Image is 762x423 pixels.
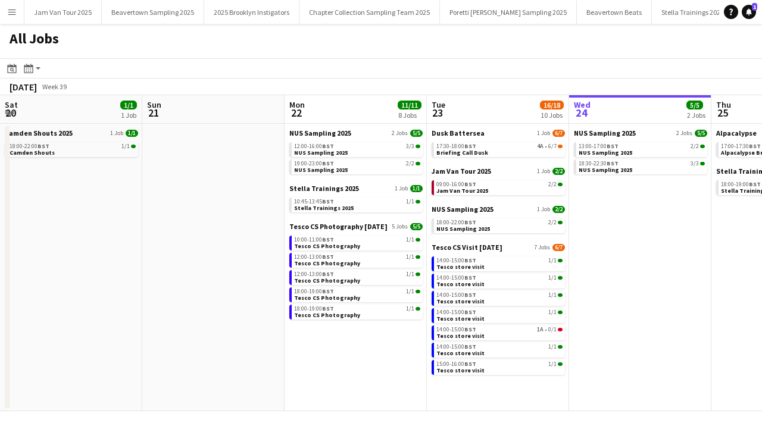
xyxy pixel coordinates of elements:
a: 14:00-15:00BST1/1Tesco store visit [436,274,563,287]
span: 1 Job [537,206,550,213]
a: NUS Sampling 20251 Job2/2 [432,205,565,214]
span: BST [464,274,476,281]
span: 2/2 [700,145,705,148]
span: 1 Job [537,130,550,137]
span: 1/1 [406,306,414,312]
span: 10:00-11:00 [294,237,334,243]
span: 1/1 [406,254,414,260]
span: 18:00-22:00 [436,220,476,225]
span: 2/2 [548,220,557,225]
span: BST [322,287,334,295]
span: Wed [574,99,591,110]
span: Sat [5,99,18,110]
a: 14:00-15:00BST1/1Tesco store visit [436,308,563,322]
span: BST [322,159,334,167]
span: NUS Sampling 2025 [289,129,351,137]
span: 1/1 [406,271,414,277]
span: 3/3 [700,162,705,165]
span: 1/1 [406,289,414,294]
span: BST [749,180,761,188]
span: 3/3 [691,161,699,167]
a: Dusk Battersea1 Job6/7 [432,129,565,137]
span: 2 Jobs [676,130,692,137]
div: Tesco CS Visit [DATE]7 Jobs6/714:00-15:00BST1/1Tesco store visit14:00-15:00BST1/1Tesco store visi... [432,243,565,377]
div: Stella Trainings 20251 Job1/110:45-13:45BST1/1Stella Trainings 2025 [289,184,423,222]
span: 1/1 [416,255,420,259]
span: Tesco store visit [436,280,485,288]
span: 1/1 [548,309,557,315]
span: Tesco CS Photography [294,277,360,284]
span: NUS Sampling 2025 [432,205,494,214]
span: Tesco store visit [436,332,485,340]
span: 24 [572,106,591,120]
span: 23 [430,106,445,120]
span: BST [322,270,334,278]
div: Dusk Battersea1 Job6/717:30-18:00BST4A•6/7Briefing Call Dusk [432,129,565,167]
span: 1 Job [110,130,123,137]
span: 14:00-15:00 [436,344,476,350]
span: 7 Jobs [534,244,550,251]
span: Mon [289,99,305,110]
span: BST [322,198,334,205]
span: 6/7 [552,244,565,251]
span: BST [464,343,476,350]
a: 17:30-18:00BST4A•6/7Briefing Call Dusk [436,142,563,156]
span: 0/1 [548,327,557,333]
span: Tesco CS Photography September 2025 [289,222,388,231]
span: 5/5 [410,223,423,230]
a: 12:00-13:00BST1/1Tesco CS Photography [294,253,420,267]
span: Jam Van Tour 2025 [436,187,488,195]
span: Stella Trainings 2025 [294,204,354,212]
span: 1 [752,3,757,11]
span: 1 Job [395,185,408,192]
span: 1/1 [558,345,563,349]
span: 1/1 [558,362,563,366]
span: 3/3 [406,143,414,149]
span: Tesco store visit [436,297,485,305]
button: 2025 Brooklyn Instigators [204,1,299,24]
span: BST [464,360,476,368]
span: Tesco store visit [436,349,485,357]
span: 2/2 [558,221,563,224]
button: Beavertown Sampling 2025 [102,1,204,24]
span: 16/18 [540,101,564,109]
span: BST [322,236,334,243]
span: 1/1 [416,307,420,311]
span: 12:00-13:00 [294,271,334,277]
span: 1/1 [416,272,420,276]
a: 10:45-13:45BST1/1Stella Trainings 2025 [294,198,420,211]
span: Tesco store visit [436,366,485,374]
a: Camden Shouts 20251 Job1/1 [5,129,138,137]
span: BST [464,142,476,150]
div: 10 Jobs [541,111,563,120]
div: NUS Sampling 20252 Jobs5/513:00-17:00BST2/2NUS Sampling 202518:30-22:30BST3/3NUS Sampling 2025 [574,129,707,177]
button: Stella Trainings 2025 [652,1,734,24]
span: 2/2 [552,206,565,213]
button: Poretti [PERSON_NAME] Sampling 2025 [440,1,577,24]
span: 1/1 [416,200,420,203]
button: Jam Van Tour 2025 [24,1,102,24]
span: 1/1 [548,292,557,298]
span: 18:00-19:00 [721,181,761,187]
span: 1/1 [406,237,414,243]
span: 18:00-19:00 [294,306,334,312]
button: Chapter Collection Sampling Team 2025 [299,1,440,24]
a: 18:30-22:30BST3/3NUS Sampling 2025 [579,159,705,173]
a: 12:00-16:00BST3/3NUS Sampling 2025 [294,142,420,156]
a: 14:00-15:00BST1/1Tesco store visit [436,291,563,305]
span: NUS Sampling 2025 [436,225,490,233]
span: 12:00-13:00 [294,254,334,260]
span: 1/1 [558,276,563,280]
div: 2 Jobs [687,111,705,120]
span: 5/5 [686,101,703,109]
span: BST [464,291,476,299]
span: 10:45-13:45 [294,199,334,205]
div: • [436,327,563,333]
span: Tesco store visit [436,315,485,322]
span: Tesco CS Photography [294,242,360,250]
span: BST [607,142,619,150]
a: 14:00-15:00BST1A•0/1Tesco store visit [436,325,563,339]
span: BST [464,180,476,188]
span: NUS Sampling 2025 [579,149,632,156]
span: 15:00-16:00 [436,361,476,367]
